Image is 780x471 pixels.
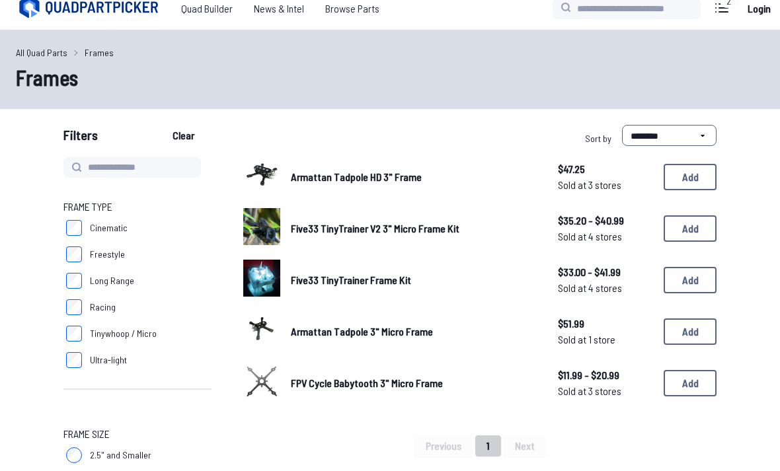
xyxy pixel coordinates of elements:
[66,246,82,262] input: Freestyle
[243,157,280,198] a: image
[66,352,82,368] input: Ultra-light
[291,222,459,235] span: Five33 TinyTrainer V2 3" Micro Frame Kit
[291,324,537,340] a: Armattan Tadpole 3" Micro Frame
[90,301,116,314] span: Racing
[90,327,157,340] span: Tinywhoop / Micro
[90,449,151,462] span: 2.5" and Smaller
[291,375,537,391] a: FPV Cycle Babytooth 3" Micro Frame
[243,260,280,297] img: image
[243,208,280,245] img: image
[243,260,280,301] a: image
[16,61,764,93] h1: Frames
[90,221,128,235] span: Cinematic
[16,46,67,59] a: All Quad Parts
[622,125,717,146] select: Sort by
[66,326,82,342] input: Tinywhoop / Micro
[291,325,433,338] span: Armattan Tadpole 3" Micro Frame
[243,311,280,348] img: image
[90,353,127,367] span: Ultra-light
[664,318,717,345] button: Add
[664,370,717,396] button: Add
[664,267,717,293] button: Add
[63,426,110,442] span: Frame Size
[85,46,114,59] a: Frames
[558,332,653,347] span: Sold at 1 store
[243,208,280,249] a: image
[291,221,537,236] a: Five33 TinyTrainer V2 3" Micro Frame Kit
[291,170,422,183] span: Armattan Tadpole HD 3" Frame
[558,177,653,193] span: Sold at 3 stores
[243,363,280,404] a: image
[558,264,653,280] span: $33.00 - $41.99
[291,169,537,185] a: Armattan Tadpole HD 3" Frame
[558,383,653,399] span: Sold at 3 stores
[558,229,653,244] span: Sold at 4 stores
[90,248,125,261] span: Freestyle
[90,274,134,287] span: Long Range
[291,273,411,286] span: Five33 TinyTrainer Frame Kit
[63,125,98,151] span: Filters
[558,280,653,296] span: Sold at 4 stores
[66,273,82,289] input: Long Range
[558,367,653,383] span: $11.99 - $20.99
[161,125,206,146] button: Clear
[243,363,280,400] img: image
[243,157,280,194] img: image
[63,199,112,215] span: Frame Type
[475,435,501,456] button: 1
[291,377,443,389] span: FPV Cycle Babytooth 3" Micro Frame
[558,161,653,177] span: $47.25
[664,164,717,190] button: Add
[66,220,82,236] input: Cinematic
[664,215,717,242] button: Add
[585,133,611,144] span: Sort by
[558,316,653,332] span: $51.99
[558,213,653,229] span: $35.20 - $40.99
[243,311,280,352] a: image
[66,447,82,463] input: 2.5" and Smaller
[66,299,82,315] input: Racing
[291,272,537,288] a: Five33 TinyTrainer Frame Kit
